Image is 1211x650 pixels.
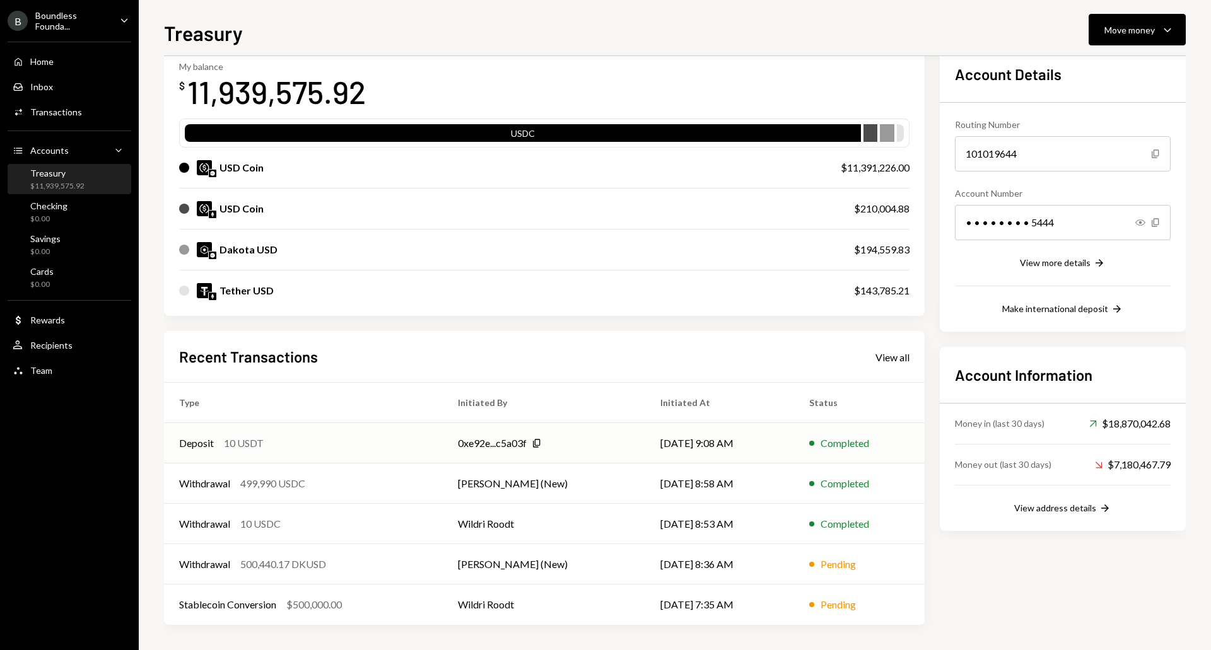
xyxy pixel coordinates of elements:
[645,544,795,584] td: [DATE] 8:36 AM
[197,283,212,298] img: USDT
[179,476,230,491] div: Withdrawal
[179,79,185,92] div: $
[164,383,443,423] th: Type
[30,266,54,277] div: Cards
[875,350,910,364] a: View all
[8,334,131,356] a: Recipients
[1002,303,1108,314] div: Make international deposit
[30,107,82,117] div: Transactions
[219,160,264,175] div: USD Coin
[179,61,366,72] div: My balance
[443,383,645,423] th: Initiated By
[955,205,1171,240] div: • • • • • • • • 5444
[1014,502,1111,516] button: View address details
[1095,457,1171,472] div: $7,180,467.79
[443,463,645,504] td: [PERSON_NAME] (New)
[179,436,214,451] div: Deposit
[197,242,212,257] img: DKUSD
[8,197,131,227] a: Checking$0.00
[30,214,67,224] div: $0.00
[645,584,795,625] td: [DATE] 7:35 AM
[821,516,869,531] div: Completed
[219,201,264,216] div: USD Coin
[30,233,61,244] div: Savings
[197,160,212,175] img: USDC
[185,127,861,144] div: USDC
[219,242,278,257] div: Dakota USD
[794,383,925,423] th: Status
[30,315,65,325] div: Rewards
[187,72,366,112] div: 11,939,575.92
[30,168,85,178] div: Treasury
[209,170,216,177] img: base-mainnet
[30,279,54,290] div: $0.00
[209,252,216,259] img: base-mainnet
[821,436,869,451] div: Completed
[240,557,326,572] div: 500,440.17 DKUSD
[955,364,1171,385] h2: Account Information
[821,557,856,572] div: Pending
[1089,14,1186,45] button: Move money
[443,544,645,584] td: [PERSON_NAME] (New)
[209,293,216,300] img: ethereum-mainnet
[30,145,69,156] div: Accounts
[30,365,52,376] div: Team
[8,75,131,98] a: Inbox
[955,417,1044,430] div: Money in (last 30 days)
[1020,257,1091,268] div: View more details
[240,476,305,491] div: 499,990 USDC
[645,463,795,504] td: [DATE] 8:58 AM
[8,100,131,123] a: Transactions
[443,584,645,625] td: Wildri Roodt
[224,436,264,451] div: 10 USDT
[955,136,1171,171] div: 101019644
[179,346,318,367] h2: Recent Transactions
[8,139,131,161] a: Accounts
[30,56,54,67] div: Home
[30,340,73,351] div: Recipients
[1014,502,1096,513] div: View address details
[645,423,795,463] td: [DATE] 9:08 AM
[8,11,28,31] div: B
[821,597,856,612] div: Pending
[8,50,131,73] a: Home
[821,476,869,491] div: Completed
[955,118,1171,131] div: Routing Number
[179,516,230,531] div: Withdrawal
[841,160,910,175] div: $11,391,226.00
[1002,303,1123,316] button: Make international deposit
[645,504,795,544] td: [DATE] 8:53 AM
[854,201,910,216] div: $210,004.88
[458,436,527,451] div: 0xe92e...c5a03f
[8,262,131,293] a: Cards$0.00
[8,229,131,260] a: Savings$0.00
[286,597,342,612] div: $500,000.00
[854,283,910,298] div: $143,785.21
[240,516,281,531] div: 10 USDC
[875,351,910,364] div: View all
[8,359,131,381] a: Team
[1089,416,1171,431] div: $18,870,042.68
[30,181,85,192] div: $11,939,575.92
[209,211,216,218] img: ethereum-mainnet
[955,187,1171,200] div: Account Number
[8,308,131,331] a: Rewards
[30,200,67,211] div: Checking
[197,201,212,216] img: USDC
[443,504,645,544] td: Wildri Roodt
[30,81,53,92] div: Inbox
[955,64,1171,84] h2: Account Details
[179,557,230,572] div: Withdrawal
[164,20,243,45] h1: Treasury
[219,283,274,298] div: Tether USD
[30,247,61,257] div: $0.00
[179,597,276,612] div: Stablecoin Conversion
[955,458,1051,471] div: Money out (last 30 days)
[1104,23,1155,37] div: Move money
[645,383,795,423] th: Initiated At
[8,164,131,194] a: Treasury$11,939,575.92
[35,10,110,32] div: Boundless Founda...
[1020,257,1106,270] button: View more details
[854,242,910,257] div: $194,559.83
